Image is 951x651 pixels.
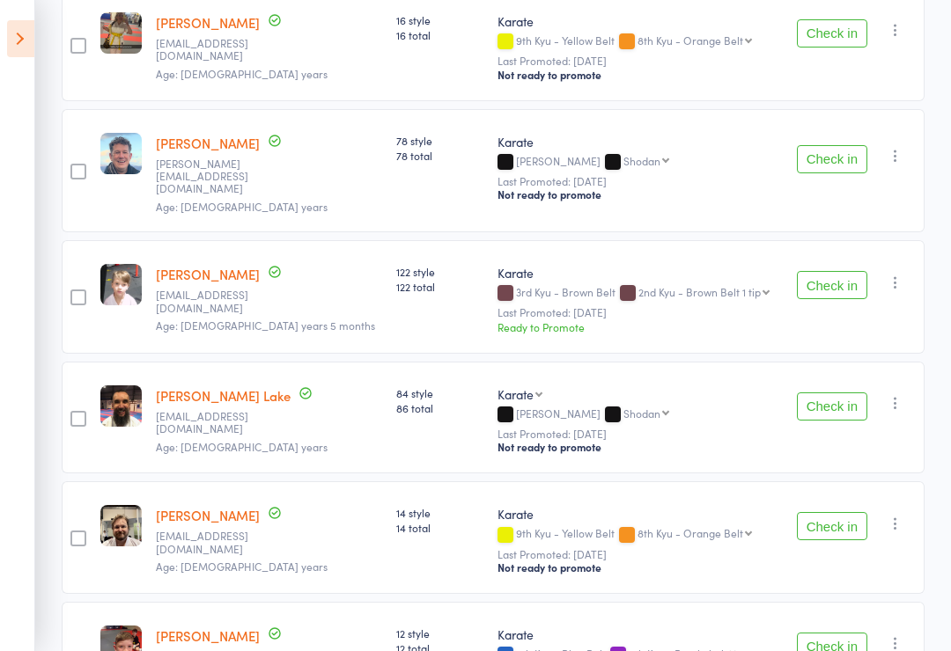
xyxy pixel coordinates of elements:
[498,55,778,67] small: Last Promoted: [DATE]
[498,306,778,318] small: Last Promoted: [DATE]
[498,440,778,454] div: Not ready to promote
[623,407,660,419] div: Shodan
[498,407,778,422] div: [PERSON_NAME]
[396,625,483,640] span: 12 style
[100,264,142,305] img: image1592466159.png
[396,385,483,400] span: 84 style
[797,145,867,173] button: Check in
[396,400,483,415] span: 86 total
[498,133,778,150] div: Karate
[638,286,761,297] div: 2nd Kyu - Brown Belt 1 tip
[498,527,778,542] div: 9th Kyu - Yellow Belt
[396,520,483,535] span: 14 total
[156,530,270,555] small: benlukemills@gmail.com
[396,279,483,294] span: 122 total
[498,428,778,440] small: Last Promoted: [DATE]
[156,386,291,405] a: [PERSON_NAME] Lake
[498,12,778,30] div: Karate
[498,625,778,643] div: Karate
[498,264,778,282] div: Karate
[396,133,483,148] span: 78 style
[638,34,743,46] div: 8th Kyu - Orange Belt
[498,155,778,170] div: [PERSON_NAME]
[156,439,328,454] span: Age: [DEMOGRAPHIC_DATA] years
[156,134,260,152] a: [PERSON_NAME]
[623,155,660,166] div: Shodan
[396,148,483,163] span: 78 total
[156,37,270,62] small: H.billington1234@gmail.com
[100,12,142,54] img: image1754236025.png
[498,319,778,334] div: Ready to Promote
[797,271,867,299] button: Check in
[156,66,328,81] span: Age: [DEMOGRAPHIC_DATA] years
[498,68,778,82] div: Not ready to promote
[638,527,743,538] div: 8th Kyu - Orange Belt
[498,560,778,574] div: Not ready to promote
[156,199,328,214] span: Age: [DEMOGRAPHIC_DATA] years
[396,505,483,520] span: 14 style
[498,505,778,523] div: Karate
[156,559,328,574] span: Age: [DEMOGRAPHIC_DATA] years
[156,265,260,283] a: [PERSON_NAME]
[797,512,867,540] button: Check in
[498,187,778,201] div: Not ready to promote
[156,626,260,645] a: [PERSON_NAME]
[156,410,270,435] small: mlake@outlook.com.au
[156,289,270,314] small: vanessacleary27@gmail.com
[156,318,375,333] span: Age: [DEMOGRAPHIC_DATA] years 5 months
[498,286,778,301] div: 3rd Kyu - Brown Belt
[797,392,867,421] button: Check in
[156,506,260,524] a: [PERSON_NAME]
[498,548,778,560] small: Last Promoted: [DATE]
[396,27,483,42] span: 16 total
[100,505,142,546] img: image1736233964.png
[396,12,483,27] span: 16 style
[498,34,778,49] div: 9th Kyu - Yellow Belt
[396,264,483,279] span: 122 style
[100,385,142,427] img: image1576574315.png
[498,175,778,187] small: Last Promoted: [DATE]
[498,385,534,403] div: Karate
[156,13,260,32] a: [PERSON_NAME]
[100,133,142,174] img: image1570066600.png
[156,157,270,195] small: Ivan.bonus@gmail.com
[797,19,867,48] button: Check in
